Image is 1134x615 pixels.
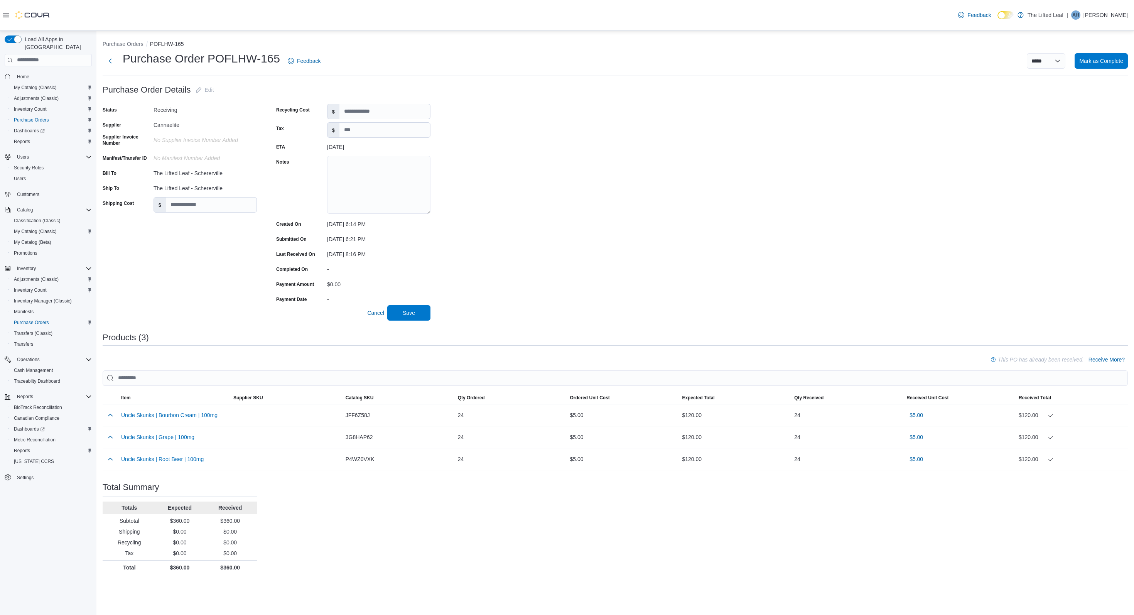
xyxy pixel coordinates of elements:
button: Purchase Orders [103,41,143,47]
a: Traceabilty Dashboard [11,377,63,386]
button: Purchase Orders [8,115,95,125]
span: AH [1073,10,1079,20]
span: $5.00 [910,455,923,463]
span: My Catalog (Classic) [11,227,92,236]
div: Cannaelite [154,119,257,128]
a: Promotions [11,248,40,258]
span: Item [121,395,131,401]
button: $5.00 [906,451,926,467]
a: Cash Management [11,366,56,375]
p: $0.00 [206,549,254,557]
label: Bill To [103,170,116,176]
div: The Lifted Leaf - Schererville [154,167,257,176]
button: Adjustments (Classic) [8,274,95,285]
p: $0.00 [156,539,204,546]
div: Receiving [154,104,257,113]
a: Dashboards [8,125,95,136]
span: Dashboards [11,424,92,434]
button: Received Total [1016,392,1128,404]
span: Purchase Orders [11,318,92,327]
span: Customers [14,189,92,199]
button: Uncle Skunks | Grape | 100mg [121,434,194,440]
button: $5.00 [906,429,926,445]
p: $360.00 [206,564,254,571]
p: $360.00 [156,517,204,525]
span: JFF6Z58J [346,411,370,420]
span: Home [17,74,29,80]
button: My Catalog (Classic) [8,226,95,237]
label: Created On [276,221,301,227]
label: Payment Date [276,296,307,302]
a: Classification (Classic) [11,216,64,225]
p: Totals [106,504,153,512]
a: Adjustments (Classic) [11,94,62,103]
div: 24 [791,407,903,423]
button: [US_STATE] CCRS [8,456,95,467]
button: BioTrack Reconciliation [8,402,95,413]
span: Qty Ordered [458,395,485,401]
p: Subtotal [106,517,153,525]
span: BioTrack Reconciliation [11,403,92,412]
span: Inventory Manager (Classic) [11,296,92,306]
span: Feedback [967,11,991,19]
a: Customers [14,190,42,199]
nav: Complex example [5,68,92,503]
a: Adjustments (Classic) [11,275,62,284]
button: Next [103,53,118,69]
label: Last Received On [276,251,315,257]
button: Expected Total [679,392,791,404]
p: Tax [106,549,153,557]
button: Settings [2,471,95,483]
span: Users [11,174,92,183]
div: [DATE] [327,141,430,150]
h1: Purchase Order POFLHW-165 [123,51,280,66]
div: 24 [791,451,903,467]
button: Uncle Skunks | Bourbon Cream | 100mg [121,412,218,418]
button: Reports [8,136,95,147]
button: Catalog SKU [343,392,455,404]
span: Users [14,176,26,182]
a: Manifests [11,307,37,316]
span: Receive More? [1088,356,1125,363]
label: Recycling Cost [276,107,310,113]
span: Expected Total [682,395,714,401]
span: Qty Received [794,395,823,401]
span: Traceabilty Dashboard [11,377,92,386]
span: Operations [14,355,92,364]
button: Inventory [14,264,39,273]
a: Inventory Count [11,105,50,114]
span: Traceabilty Dashboard [14,378,60,384]
span: Adjustments (Classic) [11,275,92,284]
button: Reports [2,391,95,402]
span: My Catalog (Beta) [14,239,51,245]
button: Qty Received [791,392,903,404]
span: Purchase Orders [14,319,49,326]
input: Dark Mode [997,11,1014,19]
span: Dark Mode [997,19,998,20]
button: POFLHW-165 [150,41,184,47]
a: Transfers (Classic) [11,329,56,338]
button: Edit [192,82,217,98]
div: No Supplier Invoice Number added [154,134,257,143]
div: [DATE] 6:21 PM [327,233,430,242]
a: Users [11,174,29,183]
button: Qty Ordered [455,392,567,404]
div: 24 [455,407,567,423]
span: Transfers [14,341,33,347]
button: Purchase Orders [8,317,95,328]
span: Operations [17,356,40,363]
p: $360.00 [156,564,204,571]
span: $5.00 [910,411,923,419]
div: $120.00 [1019,433,1125,442]
p: $0.00 [156,549,204,557]
button: Reports [8,445,95,456]
div: - [327,293,430,302]
div: $120.00 [1019,411,1125,420]
a: Dashboards [11,126,48,135]
a: Dashboards [11,424,48,434]
span: Settings [14,472,92,482]
div: $5.00 [567,451,679,467]
button: Operations [14,355,43,364]
span: Customers [17,191,39,198]
span: Reports [11,137,92,146]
